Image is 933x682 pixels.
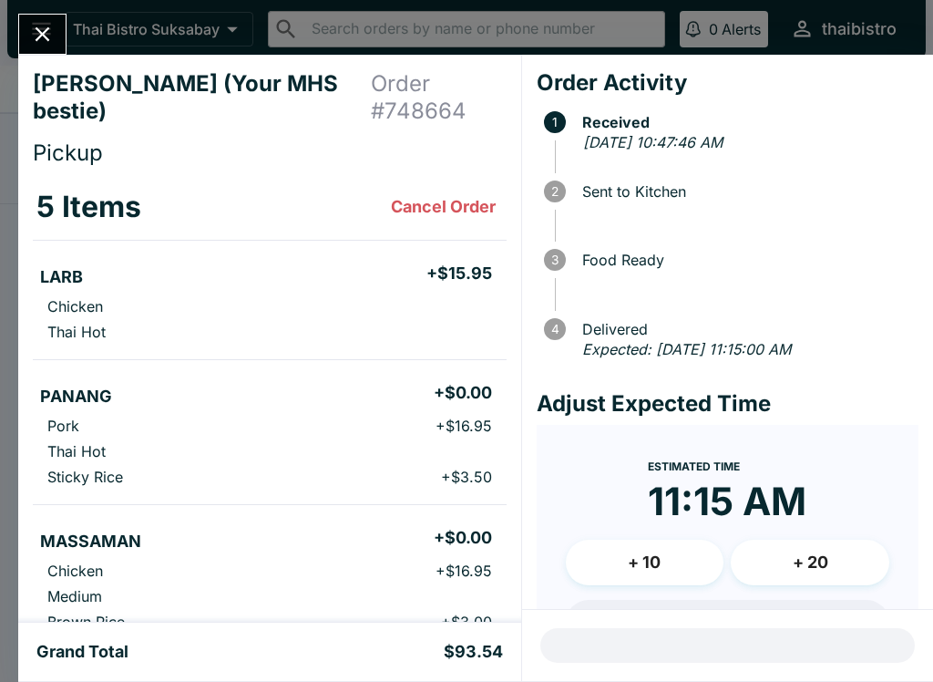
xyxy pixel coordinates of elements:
p: + $16.95 [436,417,492,435]
h5: Grand Total [36,641,128,663]
h3: 5 Items [36,189,141,225]
h5: + $0.00 [434,382,492,404]
button: Close [19,15,66,54]
span: Sent to Kitchen [573,183,918,200]
h4: Order # 748664 [371,70,507,125]
time: 11:15 AM [648,478,806,525]
text: 3 [551,253,559,267]
em: Expected: [DATE] 11:15:00 AM [582,340,791,358]
p: Thai Hot [47,323,106,341]
button: Cancel Order [384,189,503,225]
span: Estimated Time [648,460,740,473]
button: + 20 [731,540,889,585]
span: Pickup [33,139,103,166]
p: Chicken [47,562,103,580]
h4: Adjust Expected Time [537,390,918,418]
p: + $16.95 [436,562,492,580]
h4: [PERSON_NAME] (Your MHS bestie) [33,70,371,125]
h5: $93.54 [444,641,503,663]
p: Thai Hot [47,442,106,460]
p: + $3.00 [441,613,492,631]
text: 4 [550,322,559,336]
button: + 10 [566,540,724,585]
h5: + $15.95 [426,263,492,284]
p: Brown Rice [47,613,125,631]
h5: MASSAMAN [40,531,141,553]
p: Pork [47,417,79,435]
text: 1 [552,115,558,129]
p: Chicken [47,297,103,315]
h4: Order Activity [537,69,918,97]
span: Delivered [573,321,918,337]
p: Sticky Rice [47,468,123,486]
p: + $3.50 [441,468,492,486]
h5: LARB [40,266,83,288]
h5: PANANG [40,386,112,408]
h5: + $0.00 [434,527,492,549]
text: 2 [551,184,559,199]
em: [DATE] 10:47:46 AM [583,133,723,151]
p: Medium [47,587,102,605]
span: Food Ready [573,252,918,268]
span: Received [573,114,918,130]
